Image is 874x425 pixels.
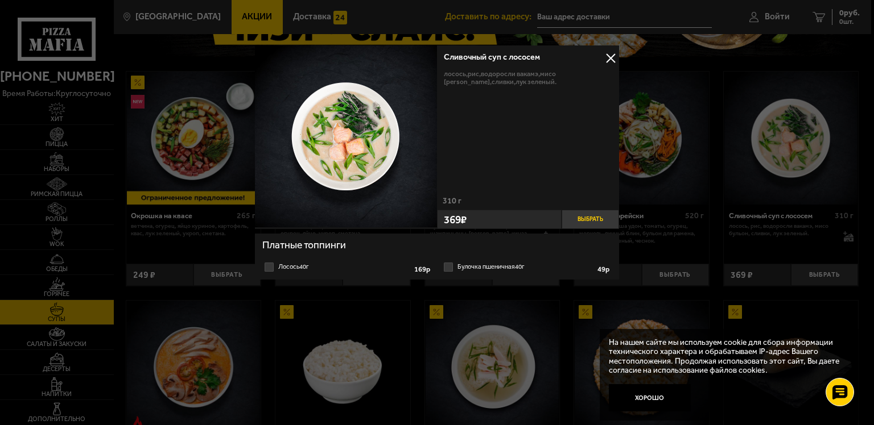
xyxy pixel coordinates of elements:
[562,210,619,229] button: Выбрать
[442,260,612,274] li: Булочка пшеничная
[262,260,432,274] li: Лосось
[262,238,612,255] h4: Платные топпинги
[609,384,691,411] button: Хорошо
[255,45,437,227] img: Сливочный суп с лососем
[444,70,612,86] p: лосось, рис, водоросли вакамэ, мисо [PERSON_NAME], сливки, лук зеленый.
[262,260,432,274] label: Лосось 40г
[414,266,432,273] strong: 169 р
[444,53,612,61] h3: Сливочный суп с лососем
[609,338,846,376] p: На нашем сайте мы используем cookie для сбора информации технического характера и обрабатываем IP...
[442,260,612,274] label: Булочка пшеничная 40г
[437,197,619,210] div: 310 г
[444,214,467,225] span: 369 ₽
[597,266,612,273] strong: 49 р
